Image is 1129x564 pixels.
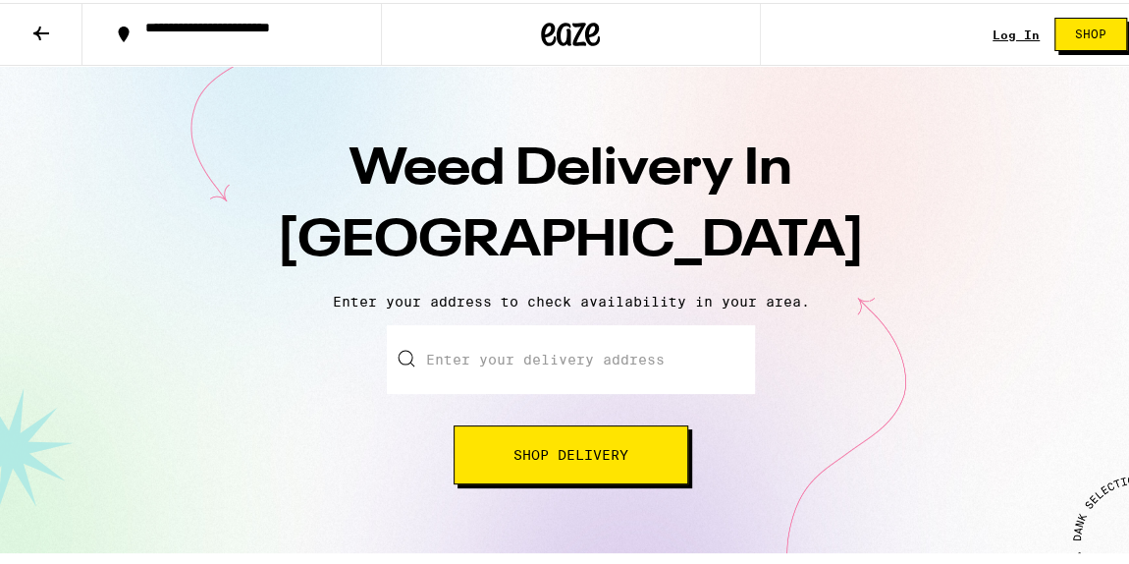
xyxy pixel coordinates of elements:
[1075,26,1106,37] span: Shop
[20,291,1122,307] p: Enter your address to check availability in your area.
[228,132,915,275] h1: Weed Delivery In
[993,26,1040,38] a: Log In
[1054,15,1127,48] button: Shop
[454,423,688,481] button: Shop Delivery
[21,14,150,29] span: Hi. Need any help?
[513,445,628,459] span: Shop Delivery
[387,322,755,391] input: Enter your delivery address
[277,213,865,264] span: [GEOGRAPHIC_DATA]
